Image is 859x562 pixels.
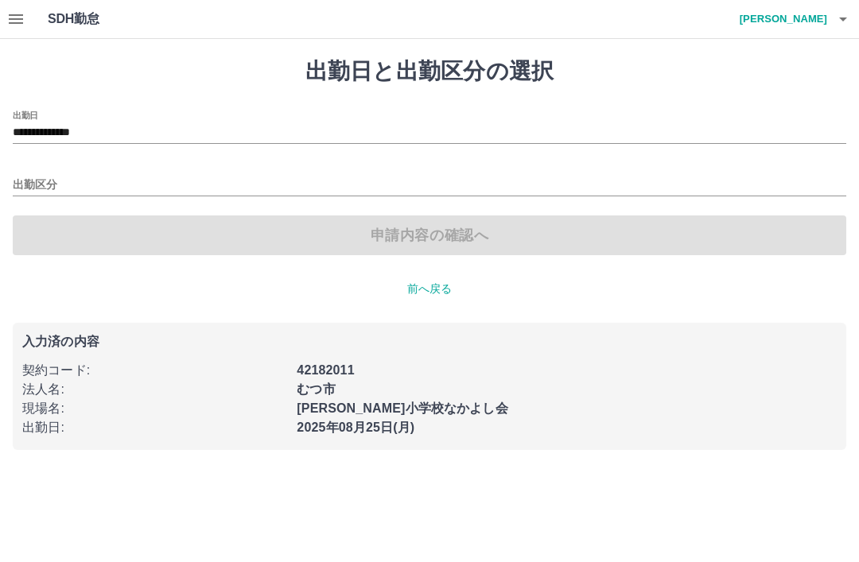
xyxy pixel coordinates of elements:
b: 42182011 [297,363,354,377]
b: [PERSON_NAME]小学校なかよし会 [297,401,507,415]
p: 契約コード : [22,361,287,380]
b: 2025年08月25日(月) [297,421,414,434]
h1: 出勤日と出勤区分の選択 [13,58,846,85]
label: 出勤日 [13,109,38,121]
p: 現場名 : [22,399,287,418]
p: 前へ戻る [13,281,846,297]
b: むつ市 [297,382,335,396]
p: 入力済の内容 [22,335,837,348]
p: 出勤日 : [22,418,287,437]
p: 法人名 : [22,380,287,399]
